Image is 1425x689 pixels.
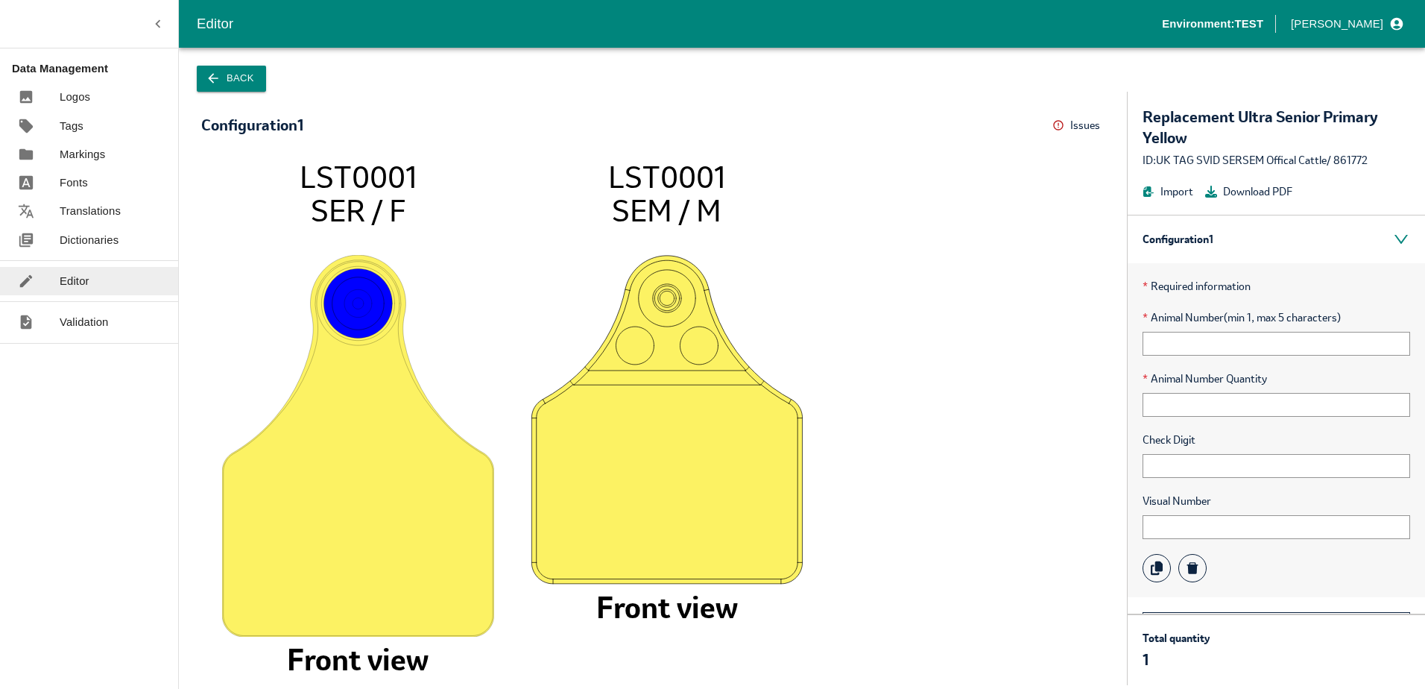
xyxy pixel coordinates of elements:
tspan: Front view [596,587,738,626]
tspan: SEM / M [612,191,721,230]
span: Animal Number (min 1, max 5 characters) [1143,309,1410,326]
tspan: LST0001 [608,157,725,196]
p: Data Management [12,60,178,77]
p: Total quantity [1143,630,1210,646]
p: Translations [60,203,121,219]
p: [PERSON_NAME] [1291,16,1383,32]
p: Logos [60,89,90,105]
div: Configuration 1 [201,117,303,133]
div: Configuration 1 [1128,215,1425,263]
p: Validation [60,314,109,330]
p: Environment: TEST [1162,16,1263,32]
button: Import [1143,183,1193,200]
button: Add new configuration [1143,612,1410,636]
button: profile [1285,11,1407,37]
tspan: SER / F [311,191,405,230]
p: Editor [60,273,89,289]
button: Issues [1052,114,1105,137]
p: Required information [1143,278,1410,295]
span: Animal Number Quantity [1143,371,1410,387]
button: Download PDF [1205,183,1292,200]
p: Tags [60,118,83,134]
div: Editor [197,13,1162,35]
tspan: LST0001 [300,157,417,196]
p: Fonts [60,174,88,191]
p: Markings [60,146,105,163]
p: Dictionaries [60,232,119,248]
tspan: Front view [287,640,429,679]
button: Back [197,66,266,92]
div: Replacement Ultra Senior Primary Yellow [1143,107,1410,148]
p: 1 [1143,649,1210,670]
span: Check Digit [1143,432,1410,448]
span: Visual Number [1143,493,1410,509]
div: ID: UK TAG SVID SERSEM Offical Cattle / 861772 [1143,152,1410,169]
